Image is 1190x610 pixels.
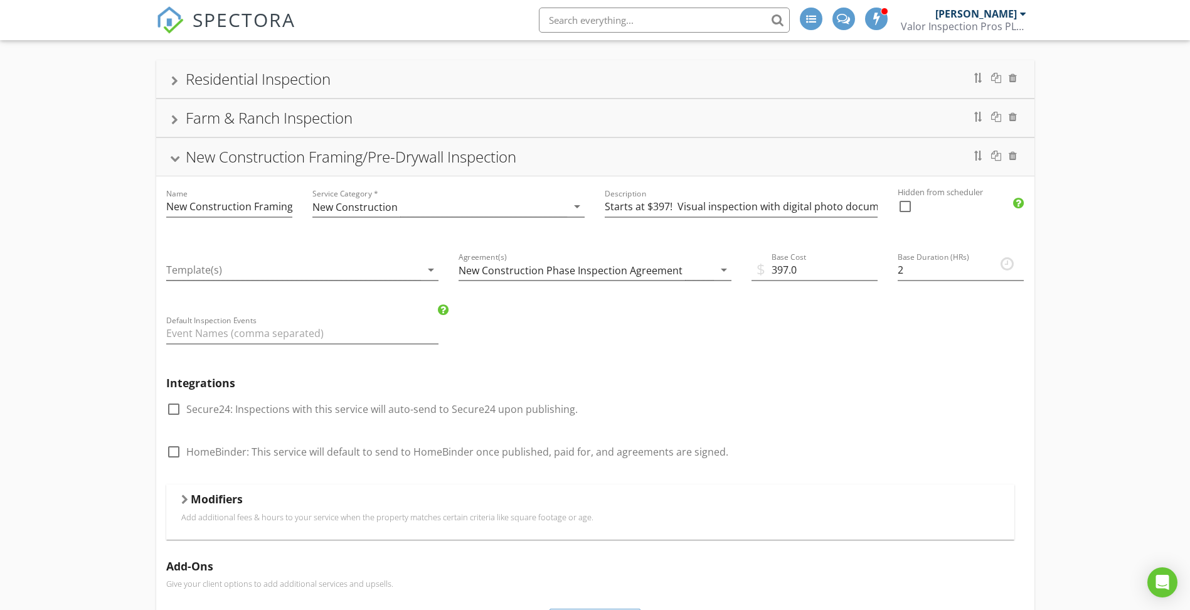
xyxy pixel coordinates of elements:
[901,20,1026,33] div: Valor Inspection Pros PLLC
[570,199,585,214] i: arrow_drop_down
[605,196,878,217] input: Description
[423,262,438,277] i: arrow_drop_down
[312,201,398,213] div: New Construction
[757,258,765,281] span: $
[1147,567,1177,597] div: Open Intercom Messenger
[539,8,790,33] input: Search everything...
[191,493,243,505] h5: Modifiers
[186,446,728,458] label: HomeBinder: This service will default to send to HomeBinder once published, paid for, and agreeme...
[898,260,1024,281] input: Base Duration (HRs)
[186,107,353,128] div: Farm & Ranch Inspection
[193,6,295,33] span: SPECTORA
[156,17,295,43] a: SPECTORA
[181,512,999,522] p: Add additional fees & hours to your service when the property matches certain criteria like squar...
[459,265,683,276] div: New Construction Phase Inspection Agreement
[166,196,292,217] input: Name
[935,8,1017,20] div: [PERSON_NAME]
[186,403,578,415] label: Secure24: Inspections with this service will auto-send to Secure24 upon publishing.
[752,260,878,281] input: Base Cost
[186,68,331,89] div: Residential Inspection
[166,377,1024,389] h5: Integrations
[156,6,184,34] img: The Best Home Inspection Software - Spectora
[186,146,516,167] div: New Construction Framing/Pre-Drywall Inspection
[166,579,1024,589] p: Give your client options to add additional services and upsells.
[166,323,439,344] input: Default Inspection Events
[166,560,1024,572] h5: Add-Ons
[716,262,731,277] i: arrow_drop_down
